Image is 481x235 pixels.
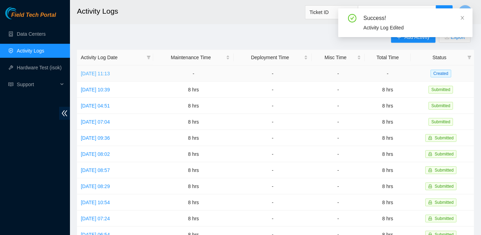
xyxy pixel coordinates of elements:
[312,162,365,178] td: -
[153,210,234,227] td: 8 hrs
[365,194,411,210] td: 8 hrs
[435,184,454,189] span: Submitted
[153,114,234,130] td: 8 hrs
[429,118,453,126] span: Submitted
[234,82,311,98] td: -
[11,12,56,19] span: Field Tech Portal
[147,55,151,60] span: filter
[59,107,70,120] span: double-left
[312,65,365,82] td: -
[234,146,311,162] td: -
[365,50,411,65] th: Total Time
[467,55,472,60] span: filter
[435,136,454,140] span: Submitted
[365,178,411,194] td: 8 hrs
[234,194,311,210] td: -
[428,184,432,188] span: lock
[234,178,311,194] td: -
[17,48,44,54] a: Activity Logs
[81,71,110,76] a: [DATE] 11:13
[312,82,365,98] td: -
[435,216,454,221] span: Submitted
[81,87,110,92] a: [DATE] 10:39
[435,152,454,157] span: Submitted
[81,200,110,205] a: [DATE] 10:54
[365,65,411,82] td: -
[312,194,365,210] td: -
[81,103,110,109] a: [DATE] 04:51
[458,5,472,19] button: R
[310,7,354,18] span: Ticket ID
[312,146,365,162] td: -
[348,14,356,22] span: check-circle
[81,119,110,125] a: [DATE] 07:04
[428,136,432,140] span: lock
[365,210,411,227] td: 8 hrs
[428,152,432,156] span: lock
[435,200,454,205] span: Submitted
[363,24,464,32] div: Activity Log Edited
[463,8,467,16] span: R
[436,5,453,19] button: search
[81,54,144,61] span: Activity Log Date
[81,184,110,189] a: [DATE] 08:29
[312,210,365,227] td: -
[153,194,234,210] td: 8 hrs
[429,102,453,110] span: Submitted
[358,5,436,19] input: Enter text here...
[365,114,411,130] td: 8 hrs
[17,77,58,91] span: Support
[153,130,234,146] td: 8 hrs
[153,65,234,82] td: -
[415,54,465,61] span: Status
[5,7,35,19] img: Akamai Technologies
[365,82,411,98] td: 8 hrs
[312,130,365,146] td: -
[234,130,311,146] td: -
[428,216,432,221] span: lock
[312,114,365,130] td: -
[365,130,411,146] td: 8 hrs
[466,52,473,63] span: filter
[234,162,311,178] td: -
[363,14,464,22] div: Success!
[234,65,311,82] td: -
[8,82,13,87] span: read
[312,98,365,114] td: -
[17,31,45,37] a: Data Centers
[81,167,110,173] a: [DATE] 08:57
[435,168,454,173] span: Submitted
[428,200,432,205] span: lock
[145,52,152,63] span: filter
[5,13,56,22] a: Akamai TechnologiesField Tech Portal
[365,146,411,162] td: 8 hrs
[153,178,234,194] td: 8 hrs
[81,151,110,157] a: [DATE] 08:02
[81,216,110,221] a: [DATE] 07:24
[312,178,365,194] td: -
[234,114,311,130] td: -
[153,98,234,114] td: 8 hrs
[153,82,234,98] td: 8 hrs
[431,70,451,77] span: Created
[234,210,311,227] td: -
[428,168,432,172] span: lock
[460,15,465,20] span: close
[153,146,234,162] td: 8 hrs
[365,98,411,114] td: 8 hrs
[365,162,411,178] td: 8 hrs
[81,135,110,141] a: [DATE] 09:36
[429,86,453,94] span: Submitted
[17,65,62,70] a: Hardware Test (isok)
[153,162,234,178] td: 8 hrs
[234,98,311,114] td: -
